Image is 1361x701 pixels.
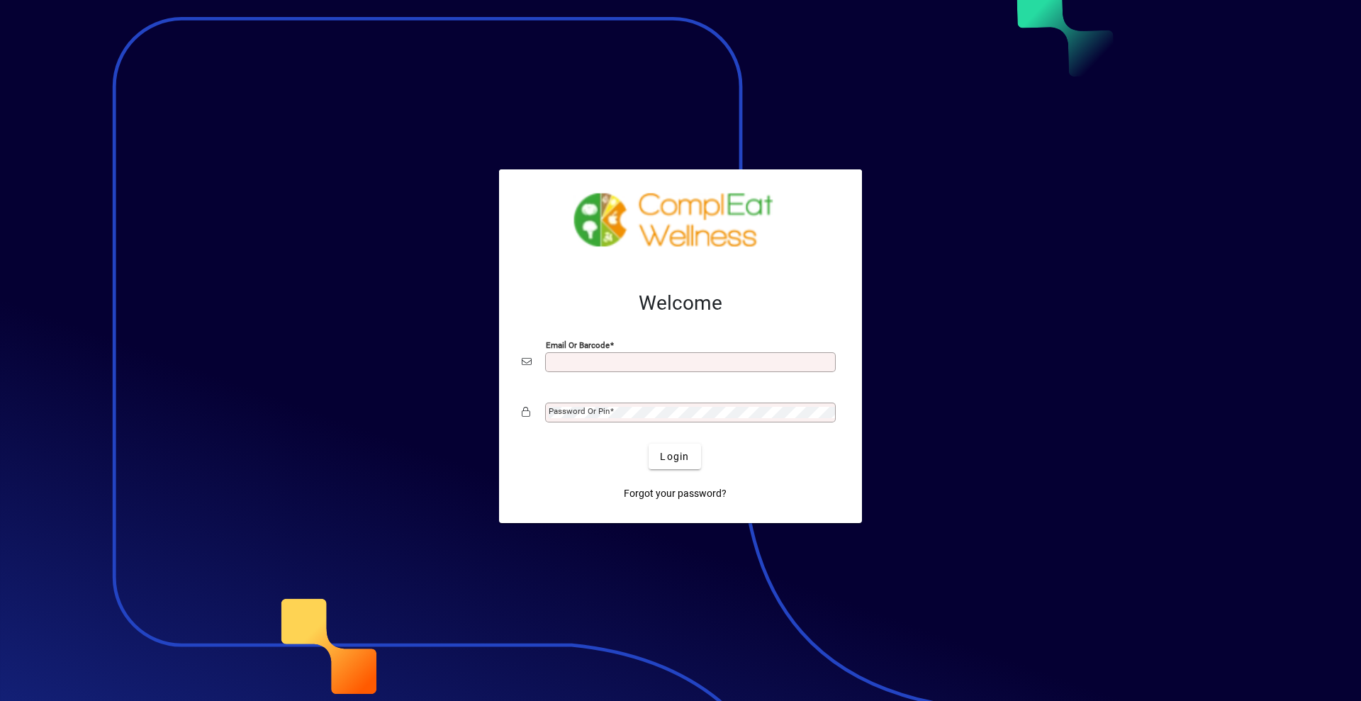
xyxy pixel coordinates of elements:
[649,444,700,469] button: Login
[624,486,727,501] span: Forgot your password?
[546,340,610,350] mat-label: Email or Barcode
[522,291,839,315] h2: Welcome
[549,406,610,416] mat-label: Password or Pin
[660,449,689,464] span: Login
[618,481,732,506] a: Forgot your password?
